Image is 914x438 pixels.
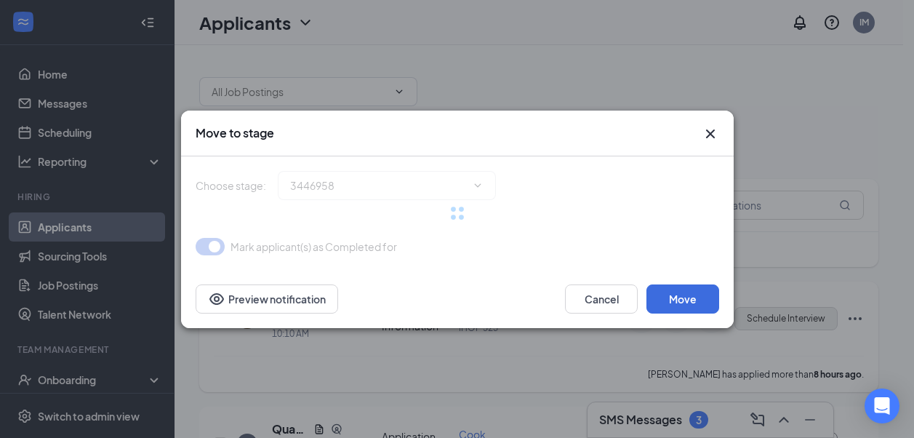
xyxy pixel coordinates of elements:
button: Preview notificationEye [196,284,338,314]
button: Cancel [565,284,638,314]
button: Move [646,284,719,314]
div: Open Intercom Messenger [865,389,899,423]
button: Close [702,125,719,143]
svg: Cross [702,125,719,143]
h3: Move to stage [196,125,274,141]
svg: Eye [208,290,225,308]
